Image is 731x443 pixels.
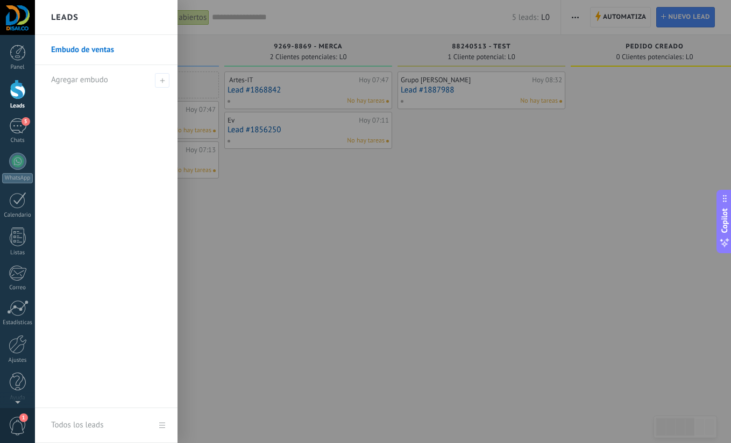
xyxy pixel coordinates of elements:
h2: Leads [51,1,79,34]
div: Listas [2,249,33,256]
span: Copilot [719,209,730,233]
span: 5 [22,117,30,126]
div: Chats [2,137,33,144]
div: Correo [2,284,33,291]
div: Ajustes [2,357,33,364]
a: Embudo de ventas [51,35,167,65]
div: Estadísticas [2,319,33,326]
div: Todos los leads [51,410,103,440]
div: Leads [2,103,33,110]
div: WhatsApp [2,173,33,183]
a: Todos los leads [35,408,178,443]
div: Panel [2,64,33,71]
span: 1 [19,413,28,422]
span: Agregar embudo [155,73,169,88]
div: Calendario [2,212,33,219]
span: Agregar embudo [51,75,108,85]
